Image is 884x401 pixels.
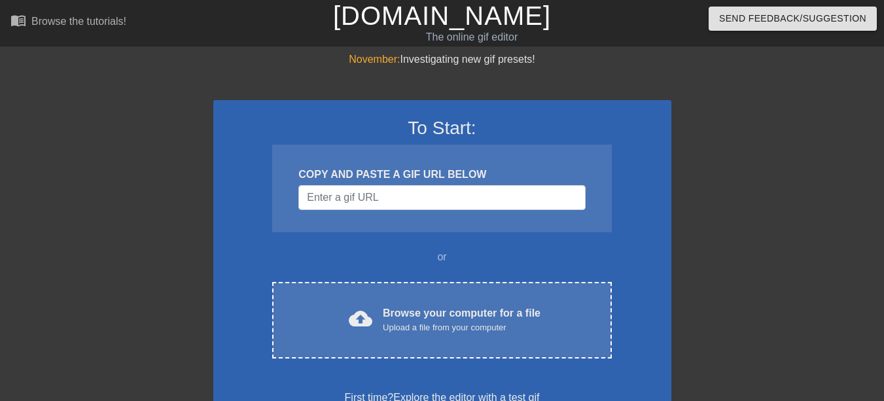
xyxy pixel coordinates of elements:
[10,12,26,28] span: menu_book
[349,54,400,65] span: November:
[213,52,671,67] div: Investigating new gif presets!
[31,16,126,27] div: Browse the tutorials!
[247,249,637,265] div: or
[230,117,654,139] h3: To Start:
[719,10,866,27] span: Send Feedback/Suggestion
[298,185,585,210] input: Username
[301,29,642,45] div: The online gif editor
[10,12,126,33] a: Browse the tutorials!
[349,307,372,330] span: cloud_upload
[333,1,551,30] a: [DOMAIN_NAME]
[383,305,540,334] div: Browse your computer for a file
[298,167,585,183] div: COPY AND PASTE A GIF URL BELOW
[709,7,877,31] button: Send Feedback/Suggestion
[383,321,540,334] div: Upload a file from your computer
